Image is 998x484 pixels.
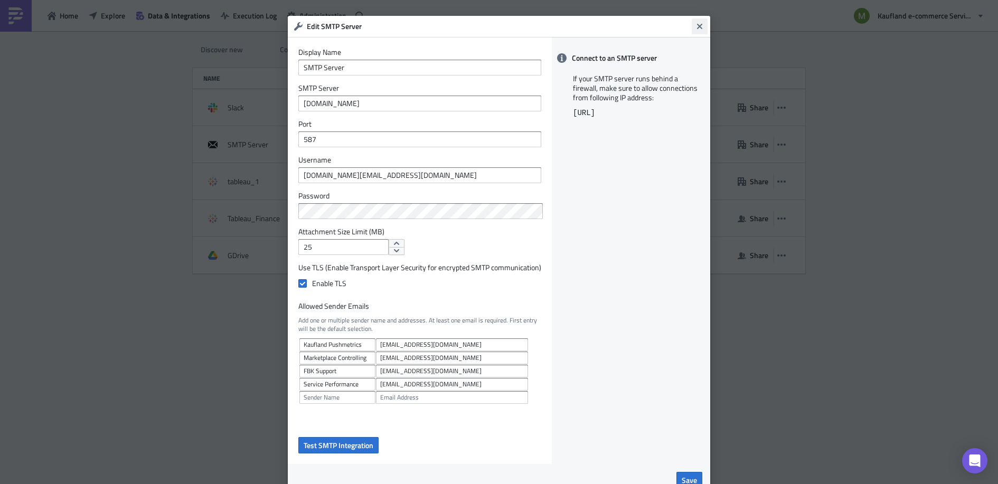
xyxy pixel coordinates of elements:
[298,316,541,333] span: Add one or multiple sender name and addresses. At least one email is required. First entry will b...
[298,191,541,201] label: Password
[573,74,700,102] p: If your SMTP server runs behind a firewall, make sure to allow connections from following IP addr...
[298,155,541,165] label: Username
[298,167,541,183] input: Username
[376,365,528,377] input: Email Address
[298,60,541,75] input: Give it a name
[389,247,404,255] button: decrement
[376,391,528,404] input: Email Address
[376,338,528,351] input: Email Address
[573,109,595,117] code: [URL]
[299,391,375,404] input: Sender Name
[298,119,541,129] label: Port
[299,365,375,377] input: Sender Name
[298,83,541,93] label: SMTP Server
[299,378,375,391] input: Sender Name
[299,352,375,364] input: Sender Name
[298,263,541,272] label: Use TLS (Enable Transport Layer Security for encrypted SMTP communication)
[376,352,528,364] input: Email Address
[389,239,404,248] button: increment
[299,338,375,351] input: Sender Name
[298,48,541,57] label: Display Name
[304,440,373,451] span: Test SMTP Integration
[962,448,987,473] div: Open Intercom Messenger
[298,96,541,111] input: smtp.example.com
[298,279,541,288] label: Enable TLS
[692,18,708,34] button: Close
[376,378,528,391] input: Email Address
[298,131,541,147] input: 465
[298,227,541,236] label: Attachment Size Limit (MB)
[298,301,541,311] label: Allowed Sender Emails
[298,437,379,453] button: Test SMTP Integration
[298,239,389,255] input: Enter a number...
[307,22,692,31] h6: Edit SMTP Server
[552,48,710,69] div: Connect to an SMTP server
